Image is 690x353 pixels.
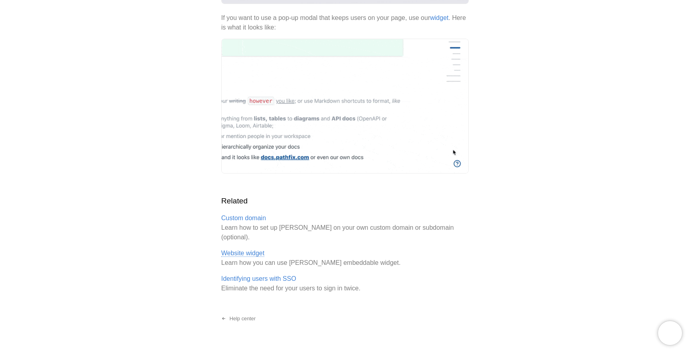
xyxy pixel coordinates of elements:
p: Eliminate the need for your users to sign in twice. [221,274,469,293]
img: Modal examples [221,39,469,174]
p: Learn how to set up [PERSON_NAME] on your own custom domain or subdomain (optional). [221,213,469,242]
p: Learn how you can use [PERSON_NAME] embeddable widget. [221,248,469,268]
p: If you want to use a pop-up modal that keeps users on your page, use our . Here is what it looks ... [221,13,469,32]
a: Identifying users with SSO [221,275,296,282]
h2: Related [221,195,469,207]
iframe: Chatra live chat [658,321,682,345]
a: Website widget [221,250,264,257]
a: Help center [215,312,262,325]
a: Custom domain [221,215,266,221]
a: widget [430,14,448,21]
